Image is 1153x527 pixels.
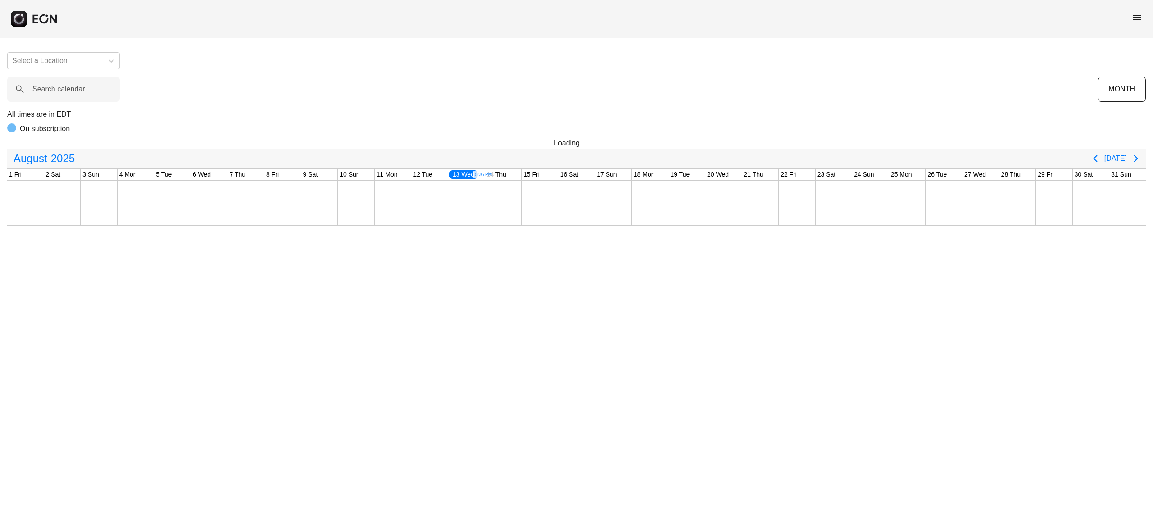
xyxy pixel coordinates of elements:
div: 20 Wed [705,169,731,180]
div: 21 Thu [742,169,765,180]
label: Search calendar [32,84,85,95]
div: 13 Wed [448,169,479,180]
p: All times are in EDT [7,109,1146,120]
div: 6 Wed [191,169,213,180]
div: 29 Fri [1036,169,1056,180]
div: 28 Thu [999,169,1022,180]
div: 31 Sun [1109,169,1133,180]
div: 7 Thu [227,169,247,180]
span: August [12,150,49,168]
div: 27 Wed [962,169,988,180]
div: 30 Sat [1073,169,1094,180]
div: 12 Tue [411,169,434,180]
div: 11 Mon [375,169,399,180]
div: 5 Tue [154,169,173,180]
div: 4 Mon [118,169,139,180]
div: 2 Sat [44,169,63,180]
div: 22 Fri [779,169,799,180]
div: 23 Sat [816,169,837,180]
div: 15 Fri [522,169,541,180]
div: 1 Fri [7,169,23,180]
div: 8 Fri [264,169,281,180]
div: 9 Sat [301,169,320,180]
div: 3 Sun [81,169,101,180]
button: [DATE] [1104,150,1127,167]
p: On subscription [20,123,70,134]
div: 16 Sat [558,169,580,180]
button: Previous page [1086,150,1104,168]
div: 19 Tue [668,169,691,180]
button: Next page [1127,150,1145,168]
div: 25 Mon [889,169,914,180]
div: 26 Tue [926,169,949,180]
div: 24 Sun [852,169,876,180]
div: 17 Sun [595,169,618,180]
div: 10 Sun [338,169,361,180]
div: Loading... [554,138,599,149]
div: 18 Mon [632,169,657,180]
div: 14 Thu [485,169,508,180]
button: MONTH [1098,77,1146,102]
span: menu [1131,12,1142,23]
span: 2025 [49,150,77,168]
button: August2025 [8,150,80,168]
